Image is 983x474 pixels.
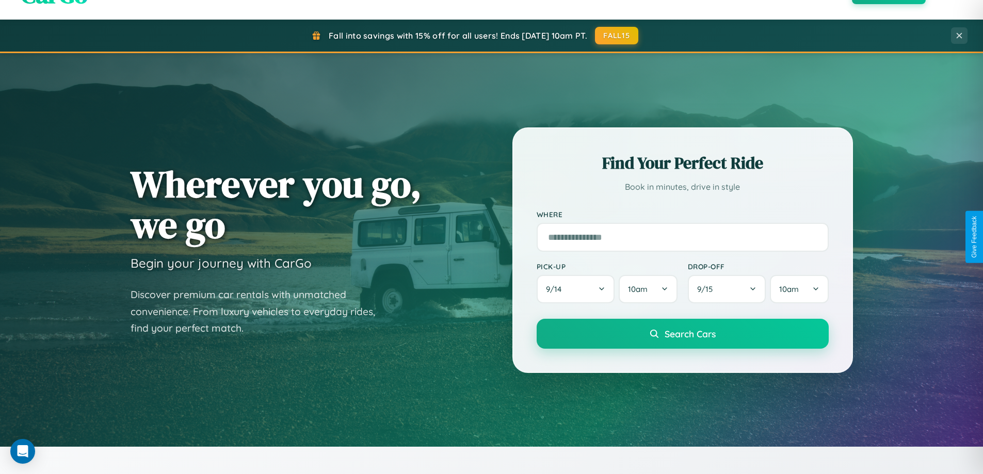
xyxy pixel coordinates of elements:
h1: Wherever you go, we go [131,164,422,245]
label: Where [537,210,829,219]
p: Book in minutes, drive in style [537,179,829,194]
span: 10am [779,284,799,294]
span: Fall into savings with 15% off for all users! Ends [DATE] 10am PT. [329,30,587,41]
span: 9 / 14 [546,284,567,294]
label: Drop-off [688,262,829,271]
h2: Find Your Perfect Ride [537,152,829,174]
span: 9 / 15 [697,284,718,294]
button: 9/15 [688,275,766,303]
button: Search Cars [537,319,829,349]
div: Open Intercom Messenger [10,439,35,464]
button: 9/14 [537,275,615,303]
label: Pick-up [537,262,678,271]
p: Discover premium car rentals with unmatched convenience. From luxury vehicles to everyday rides, ... [131,286,389,337]
button: 10am [619,275,677,303]
span: 10am [628,284,648,294]
button: FALL15 [595,27,638,44]
div: Give Feedback [971,216,978,258]
button: 10am [770,275,828,303]
span: Search Cars [665,328,716,339]
h3: Begin your journey with CarGo [131,255,312,271]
